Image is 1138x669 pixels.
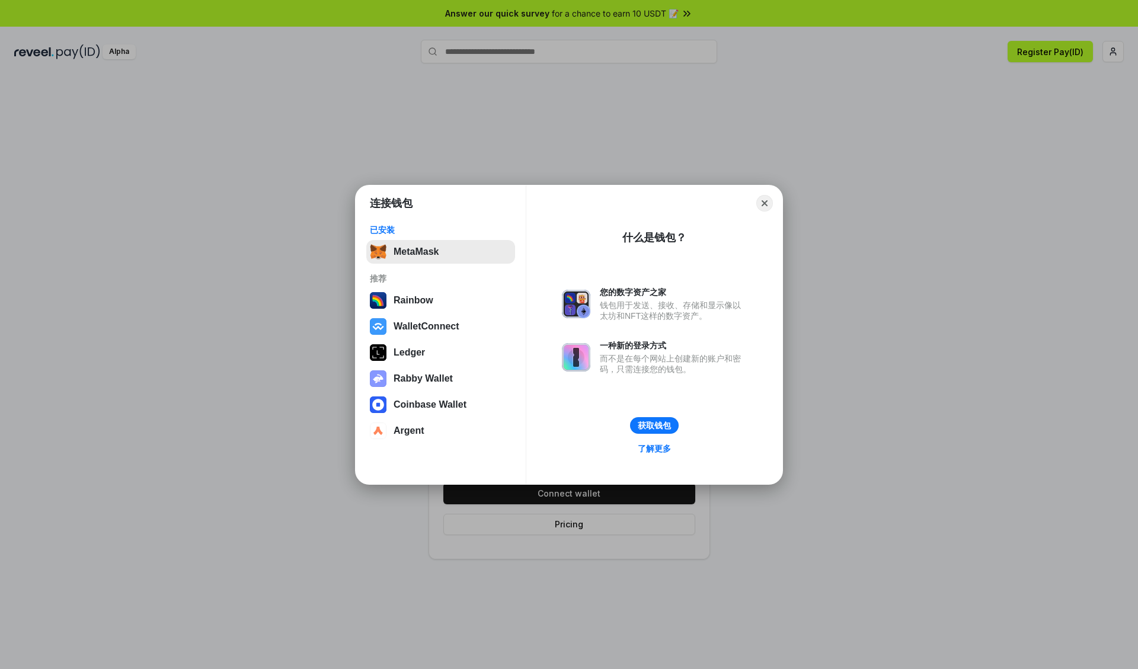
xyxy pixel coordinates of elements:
[394,247,439,257] div: MetaMask
[370,196,413,210] h1: 连接钱包
[394,373,453,384] div: Rabby Wallet
[638,420,671,431] div: 获取钱包
[370,225,512,235] div: 已安装
[600,300,747,321] div: 钱包用于发送、接收、存储和显示像以太坊和NFT这样的数字资产。
[370,273,512,284] div: 推荐
[394,347,425,358] div: Ledger
[366,419,515,443] button: Argent
[370,244,386,260] img: svg+xml,%3Csvg%20fill%3D%22none%22%20height%3D%2233%22%20viewBox%3D%220%200%2035%2033%22%20width%...
[600,353,747,374] div: 而不是在每个网站上创建新的账户和密码，只需连接您的钱包。
[622,231,686,245] div: 什么是钱包？
[394,321,459,332] div: WalletConnect
[394,425,424,436] div: Argent
[366,240,515,264] button: MetaMask
[370,292,386,309] img: svg+xml,%3Csvg%20width%3D%22120%22%20height%3D%22120%22%20viewBox%3D%220%200%20120%20120%22%20fil...
[600,287,747,297] div: 您的数字资产之家
[370,422,386,439] img: svg+xml,%3Csvg%20width%3D%2228%22%20height%3D%2228%22%20viewBox%3D%220%200%2028%2028%22%20fill%3D...
[600,340,747,351] div: 一种新的登录方式
[366,315,515,338] button: WalletConnect
[366,341,515,364] button: Ledger
[562,343,590,372] img: svg+xml,%3Csvg%20xmlns%3D%22http%3A%2F%2Fwww.w3.org%2F2000%2Fsvg%22%20fill%3D%22none%22%20viewBox...
[562,290,590,318] img: svg+xml,%3Csvg%20xmlns%3D%22http%3A%2F%2Fwww.w3.org%2F2000%2Fsvg%22%20fill%3D%22none%22%20viewBox...
[370,396,386,413] img: svg+xml,%3Csvg%20width%3D%2228%22%20height%3D%2228%22%20viewBox%3D%220%200%2028%2028%22%20fill%3D...
[370,344,386,361] img: svg+xml,%3Csvg%20xmlns%3D%22http%3A%2F%2Fwww.w3.org%2F2000%2Fsvg%22%20width%3D%2228%22%20height%3...
[631,441,678,456] a: 了解更多
[370,318,386,335] img: svg+xml,%3Csvg%20width%3D%2228%22%20height%3D%2228%22%20viewBox%3D%220%200%2028%2028%22%20fill%3D...
[370,370,386,387] img: svg+xml,%3Csvg%20xmlns%3D%22http%3A%2F%2Fwww.w3.org%2F2000%2Fsvg%22%20fill%3D%22none%22%20viewBox...
[630,417,679,434] button: 获取钱包
[756,195,773,212] button: Close
[638,443,671,454] div: 了解更多
[366,289,515,312] button: Rainbow
[394,295,433,306] div: Rainbow
[366,367,515,390] button: Rabby Wallet
[394,399,466,410] div: Coinbase Wallet
[366,393,515,417] button: Coinbase Wallet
